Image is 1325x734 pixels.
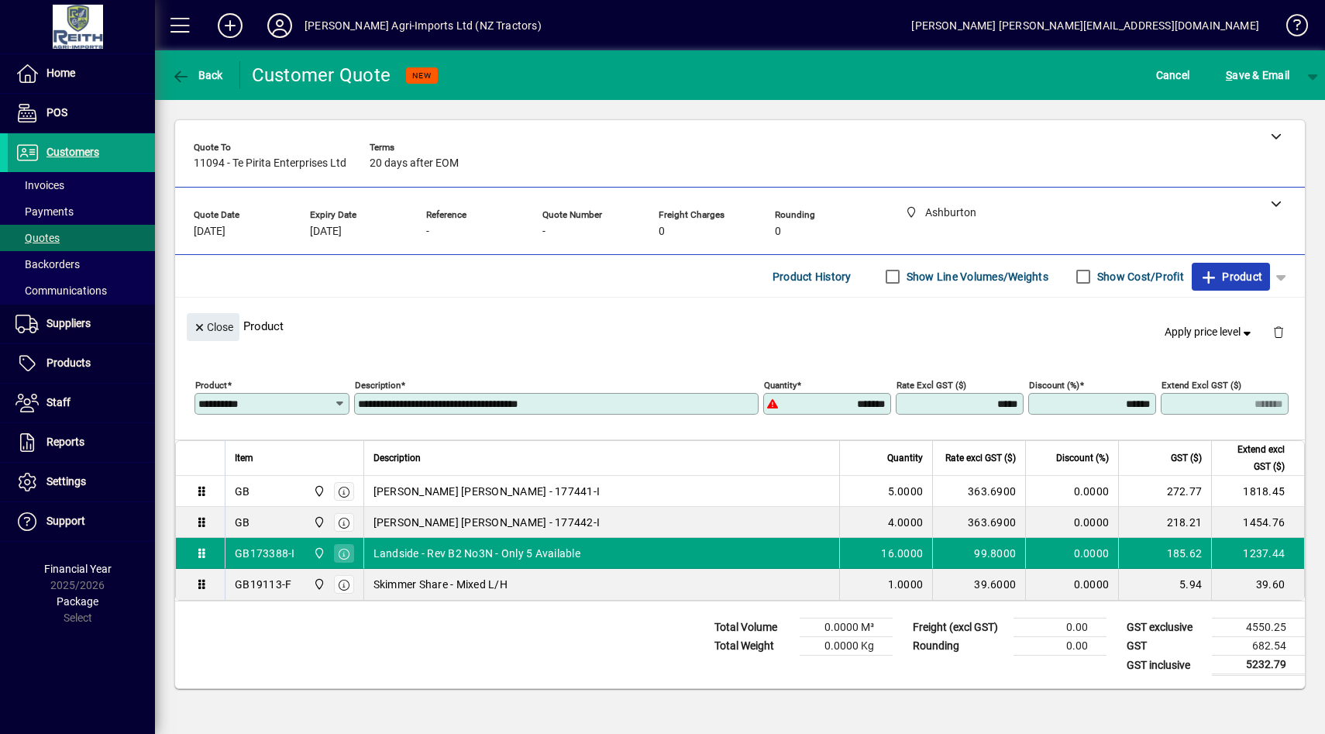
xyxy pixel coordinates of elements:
[370,157,459,170] span: 20 days after EOM
[897,380,966,391] mat-label: Rate excl GST ($)
[167,61,227,89] button: Back
[373,546,580,561] span: Landside - Rev B2 No3N - Only 5 Available
[1118,538,1211,569] td: 185.62
[193,315,233,340] span: Close
[659,226,665,238] span: 0
[46,357,91,369] span: Products
[8,344,155,383] a: Products
[764,380,797,391] mat-label: Quantity
[942,546,1016,561] div: 99.8000
[309,545,327,562] span: Ashburton
[905,619,1014,637] td: Freight (excl GST)
[44,563,112,575] span: Financial Year
[1025,569,1118,600] td: 0.0000
[1118,507,1211,538] td: 218.21
[15,258,80,271] span: Backorders
[57,595,98,608] span: Package
[1192,263,1270,291] button: Product
[373,515,601,530] span: [PERSON_NAME] [PERSON_NAME] - 177442-I
[412,71,432,81] span: NEW
[1158,319,1261,346] button: Apply price level
[15,205,74,218] span: Payments
[8,277,155,304] a: Communications
[905,637,1014,656] td: Rounding
[194,157,346,170] span: 11094 - Te Pirita Enterprises Ltd
[1212,619,1305,637] td: 4550.25
[1014,637,1106,656] td: 0.00
[1119,656,1212,675] td: GST inclusive
[46,436,84,448] span: Reports
[775,226,781,238] span: 0
[15,179,64,191] span: Invoices
[1152,61,1194,89] button: Cancel
[1212,656,1305,675] td: 5232.79
[1119,637,1212,656] td: GST
[8,384,155,422] a: Staff
[1056,450,1109,467] span: Discount (%)
[911,13,1259,38] div: [PERSON_NAME] [PERSON_NAME][EMAIL_ADDRESS][DOMAIN_NAME]
[766,263,858,291] button: Product History
[46,396,71,408] span: Staff
[15,284,107,297] span: Communications
[355,380,401,391] mat-label: Description
[235,546,295,561] div: GB173388-I
[1025,507,1118,538] td: 0.0000
[1156,63,1190,88] span: Cancel
[305,13,542,38] div: [PERSON_NAME] Agri-Imports Ltd (NZ Tractors)
[183,319,243,333] app-page-header-button: Close
[945,450,1016,467] span: Rate excl GST ($)
[235,577,291,592] div: GB19113-F
[373,484,601,499] span: [PERSON_NAME] [PERSON_NAME] - 177441-I
[1226,63,1289,88] span: ave & Email
[903,269,1048,284] label: Show Line Volumes/Weights
[1226,69,1232,81] span: S
[1025,538,1118,569] td: 0.0000
[773,264,852,289] span: Product History
[46,67,75,79] span: Home
[373,577,508,592] span: Skimmer Share - Mixed L/H
[707,619,800,637] td: Total Volume
[373,450,421,467] span: Description
[46,515,85,527] span: Support
[8,423,155,462] a: Reports
[171,69,223,81] span: Back
[15,232,60,244] span: Quotes
[1171,450,1202,467] span: GST ($)
[255,12,305,40] button: Profile
[8,172,155,198] a: Invoices
[175,298,1305,354] div: Product
[888,515,924,530] span: 4.0000
[309,576,327,593] span: Ashburton
[8,463,155,501] a: Settings
[542,226,545,238] span: -
[1221,441,1285,475] span: Extend excl GST ($)
[8,502,155,541] a: Support
[800,637,893,656] td: 0.0000 Kg
[942,515,1016,530] div: 363.6900
[1260,325,1297,339] app-page-header-button: Delete
[1162,380,1241,391] mat-label: Extend excl GST ($)
[881,546,923,561] span: 16.0000
[252,63,391,88] div: Customer Quote
[1211,476,1304,507] td: 1818.45
[235,450,253,467] span: Item
[888,484,924,499] span: 5.0000
[195,380,227,391] mat-label: Product
[1218,61,1297,89] button: Save & Email
[309,483,327,500] span: Ashburton
[800,619,893,637] td: 0.0000 M³
[235,484,250,499] div: GB
[205,12,255,40] button: Add
[1025,476,1118,507] td: 0.0000
[155,61,240,89] app-page-header-button: Back
[888,577,924,592] span: 1.0000
[1199,264,1262,289] span: Product
[46,317,91,329] span: Suppliers
[1260,313,1297,350] button: Delete
[1029,380,1079,391] mat-label: Discount (%)
[46,106,67,119] span: POS
[426,226,429,238] span: -
[8,94,155,133] a: POS
[1211,507,1304,538] td: 1454.76
[1211,569,1304,600] td: 39.60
